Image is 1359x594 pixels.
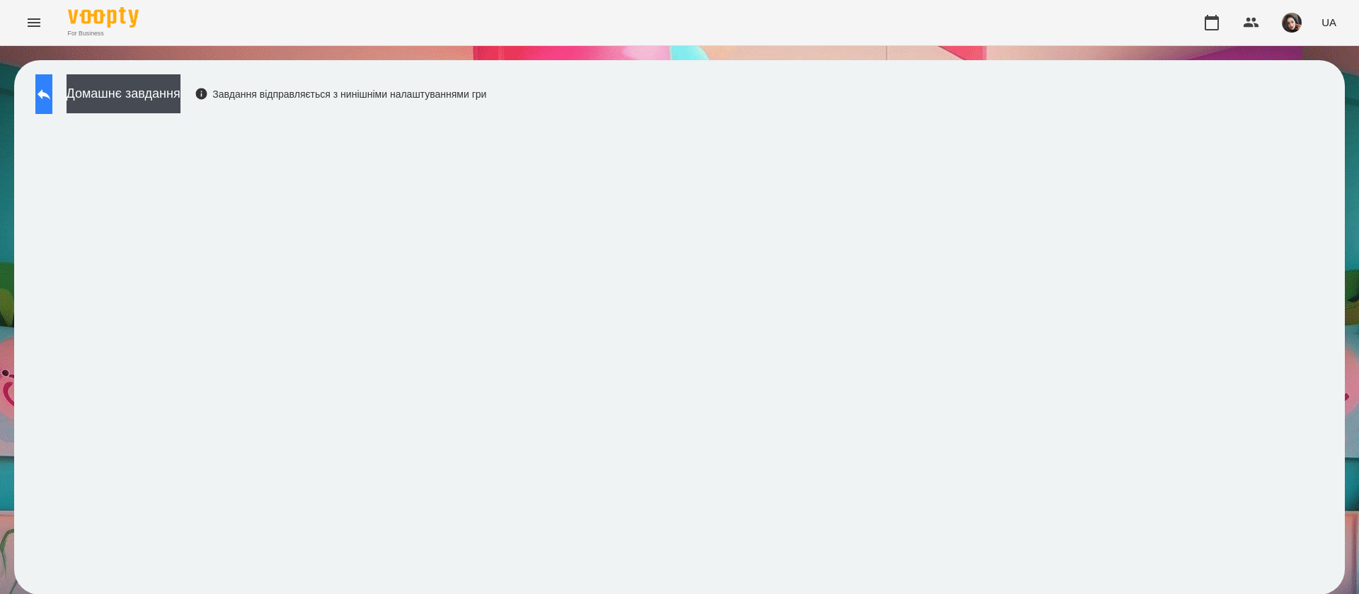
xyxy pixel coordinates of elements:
img: 415cf204168fa55e927162f296ff3726.jpg [1282,13,1302,33]
button: Домашнє завдання [67,74,180,113]
button: Menu [17,6,51,40]
div: Завдання відправляється з нинішніми налаштуваннями гри [195,87,487,101]
img: Voopty Logo [68,7,139,28]
button: UA [1316,9,1342,35]
span: For Business [68,29,139,38]
span: UA [1321,15,1336,30]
